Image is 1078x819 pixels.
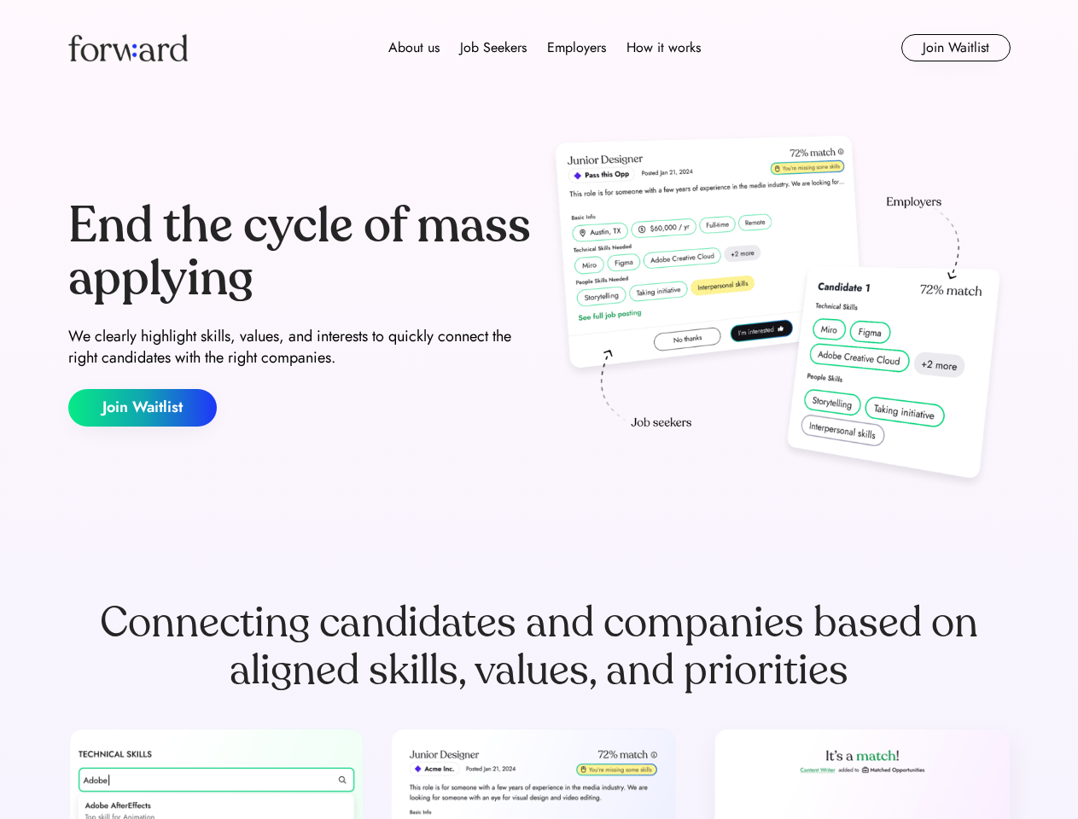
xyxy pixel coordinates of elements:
div: About us [388,38,440,58]
div: Employers [547,38,606,58]
img: Forward logo [68,34,188,61]
div: We clearly highlight skills, values, and interests to quickly connect the right candidates with t... [68,326,533,369]
div: End the cycle of mass applying [68,200,533,305]
div: How it works [626,38,701,58]
button: Join Waitlist [68,389,217,427]
div: Job Seekers [460,38,527,58]
img: hero-image.png [546,130,1011,497]
button: Join Waitlist [901,34,1011,61]
div: Connecting candidates and companies based on aligned skills, values, and priorities [68,599,1011,694]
